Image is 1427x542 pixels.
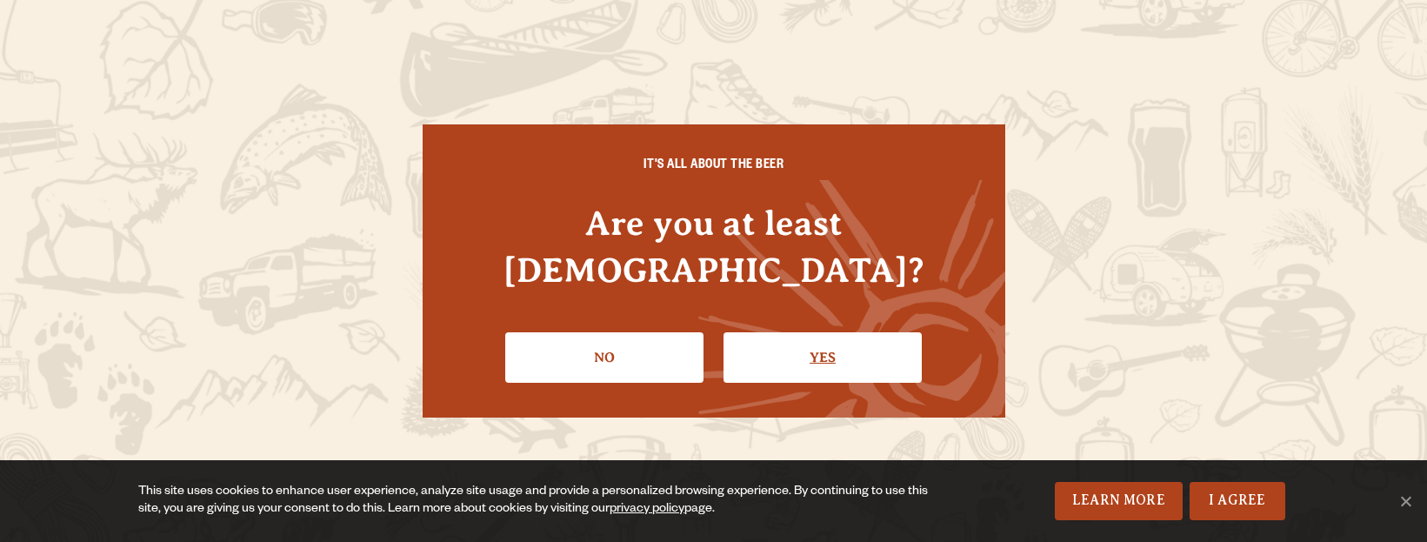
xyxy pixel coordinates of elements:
h6: IT'S ALL ABOUT THE BEER [457,159,970,175]
a: I Agree [1190,482,1285,520]
a: Confirm I'm 21 or older [724,332,922,383]
div: This site uses cookies to enhance user experience, analyze site usage and provide a personalized ... [138,484,943,519]
h4: Are you at least [DEMOGRAPHIC_DATA]? [457,200,970,292]
a: Learn More [1055,482,1183,520]
a: privacy policy [610,503,684,517]
span: No [1397,492,1414,510]
a: No [505,332,703,383]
